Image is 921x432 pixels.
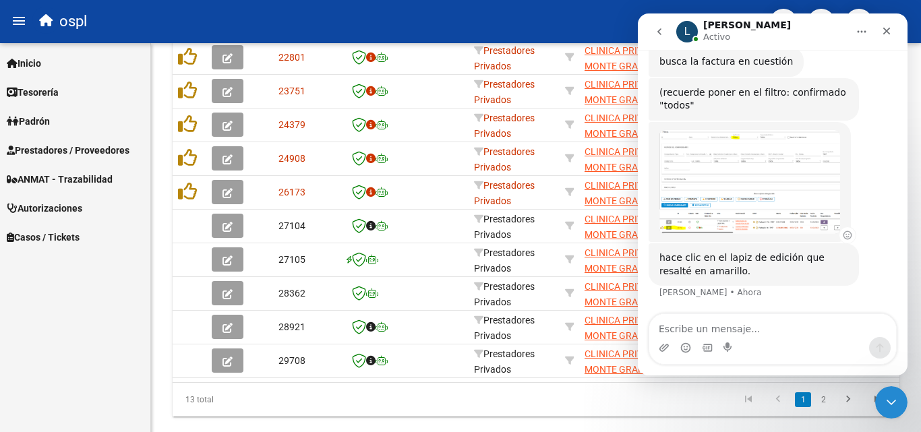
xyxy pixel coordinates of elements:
span: Tesorería [7,85,59,100]
a: go to previous page [765,392,791,407]
span: Prestadores Privados [474,45,535,71]
span: CLINICA PRIVADA MONTE GRANDE SOCIEDAD ANONIMA [585,214,674,255]
span: 24379 [278,119,305,130]
span: 23751 [278,86,305,96]
a: go to next page [835,392,861,407]
span: CLINICA PRIVADA MONTE GRANDE SOCIEDAD ANONIMA [585,315,674,357]
span: Padrón [7,114,50,129]
span: 27104 [278,220,305,231]
span: 22801 [278,52,305,63]
div: 30546068656 [585,212,675,240]
span: CLINICA PRIVADA MONTE GRANDE SOCIEDAD ANONIMA [585,146,674,188]
span: CLINICA PRIVADA MONTE GRANDE SOCIEDAD ANONIMA [585,348,674,390]
span: CLINICA PRIVADA MONTE GRANDE SOCIEDAD ANONIMA [585,113,674,154]
span: CLINICA PRIVADA MONTE GRANDE SOCIEDAD ANONIMA [585,45,674,87]
span: CLINICA PRIVADA MONTE GRANDE SOCIEDAD ANONIMA [585,79,674,121]
span: CLINICA PRIVADA MONTE GRANDE SOCIEDAD ANONIMA [585,180,674,222]
span: Prestadores Privados [474,348,535,375]
div: 30546068656 [585,313,675,341]
span: CLINICA PRIVADA MONTE GRANDE SOCIEDAD ANONIMA [585,247,674,289]
span: Prestadores Privados [474,180,535,206]
span: 28921 [278,321,305,332]
span: 24908 [278,153,305,164]
li: page 2 [813,388,833,411]
span: Prestadores Privados [474,247,535,274]
span: Prestadores Privados [474,214,535,240]
a: 2 [815,392,831,407]
span: CLINICA PRIVADA MONTE GRANDE SOCIEDAD ANONIMA [585,281,674,323]
iframe: Intercom live chat [875,386,908,419]
div: 30546068656 [585,245,675,274]
span: ospl [59,7,87,36]
div: 30546068656 [585,178,675,206]
a: 1 [795,392,811,407]
span: Inicio [7,56,41,71]
span: Prestadores / Proveedores [7,143,129,158]
span: ANMAT - Trazabilidad [7,172,113,187]
span: Prestadores Privados [474,146,535,173]
div: 30546068656 [585,144,675,173]
span: Autorizaciones [7,201,82,216]
span: Casos / Tickets [7,230,80,245]
div: 30546068656 [585,77,675,105]
span: Prestadores Privados [474,281,535,307]
span: 29708 [278,355,305,366]
div: 30546068656 [585,346,675,375]
span: Prestadores Privados [474,315,535,341]
span: 26173 [278,187,305,197]
a: go to last page [865,392,891,407]
a: go to first page [736,392,761,407]
div: 30546068656 [585,43,675,71]
span: 28362 [278,288,305,299]
li: page 1 [793,388,813,411]
mat-icon: menu [11,13,27,29]
span: 27105 [278,254,305,265]
span: Prestadores Privados [474,113,535,139]
div: 30546068656 [585,279,675,307]
div: 13 total [173,383,316,416]
iframe: Intercom live chat [638,13,908,375]
div: 30546068656 [585,111,675,139]
span: Prestadores Privados [474,79,535,105]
